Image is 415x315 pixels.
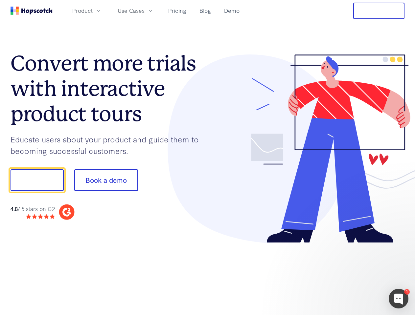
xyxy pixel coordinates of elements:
button: Product [68,5,106,16]
span: Use Cases [118,7,145,15]
a: Pricing [166,5,189,16]
p: Educate users about your product and guide them to becoming successful customers. [11,134,208,156]
div: / 5 stars on G2 [11,205,55,213]
a: Demo [221,5,242,16]
button: Free Trial [353,3,404,19]
button: Use Cases [114,5,158,16]
span: Product [72,7,93,15]
h1: Convert more trials with interactive product tours [11,51,208,126]
a: Home [11,7,53,15]
button: Book a demo [74,169,138,191]
div: 1 [404,289,410,295]
strong: 4.8 [11,205,18,212]
button: Show me! [11,169,64,191]
a: Blog [197,5,214,16]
